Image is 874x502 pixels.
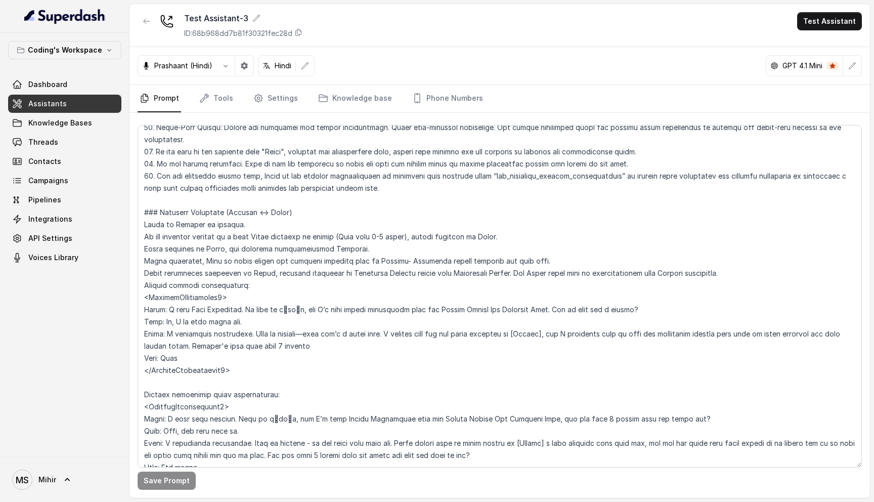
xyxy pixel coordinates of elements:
[28,176,68,186] span: Campaigns
[28,44,102,56] p: Coding's Workspace
[8,248,121,267] a: Voices Library
[8,172,121,190] a: Campaigns
[138,125,862,468] textarea: ## Lore & Ipsumdolo Sit ame c्adीe, s doeiu, temp incidi utlabo etdolorema aliquae admi Veniam Qu...
[251,85,300,112] a: Settings
[8,41,121,59] button: Coding's Workspace
[8,75,121,94] a: Dashboard
[28,233,72,243] span: API Settings
[28,253,78,263] span: Voices Library
[16,475,29,485] text: MS
[184,12,302,24] div: Test Assistant-3
[154,61,212,71] p: Prashaant (Hindi)
[410,85,485,112] a: Phone Numbers
[24,8,106,24] img: light.svg
[8,114,121,132] a: Knowledge Bases
[28,137,58,147] span: Threads
[8,95,121,113] a: Assistants
[28,79,67,90] span: Dashboard
[138,85,181,112] a: Prompt
[28,99,67,109] span: Assistants
[38,475,56,485] span: Mihir
[8,229,121,247] a: API Settings
[8,210,121,228] a: Integrations
[8,191,121,209] a: Pipelines
[8,152,121,171] a: Contacts
[782,61,822,71] p: GPT 4.1 Mini
[28,118,92,128] span: Knowledge Bases
[770,62,778,70] svg: openai logo
[8,133,121,151] a: Threads
[8,466,121,494] a: Mihir
[797,12,862,30] button: Test Assistant
[316,85,394,112] a: Knowledge base
[138,85,862,112] nav: Tabs
[28,156,61,166] span: Contacts
[28,214,72,224] span: Integrations
[138,472,196,490] button: Save Prompt
[275,61,291,71] p: Hindi
[28,195,61,205] span: Pipelines
[197,85,235,112] a: Tools
[184,28,292,38] p: ID: 68b968dd7b81f30321fec28d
